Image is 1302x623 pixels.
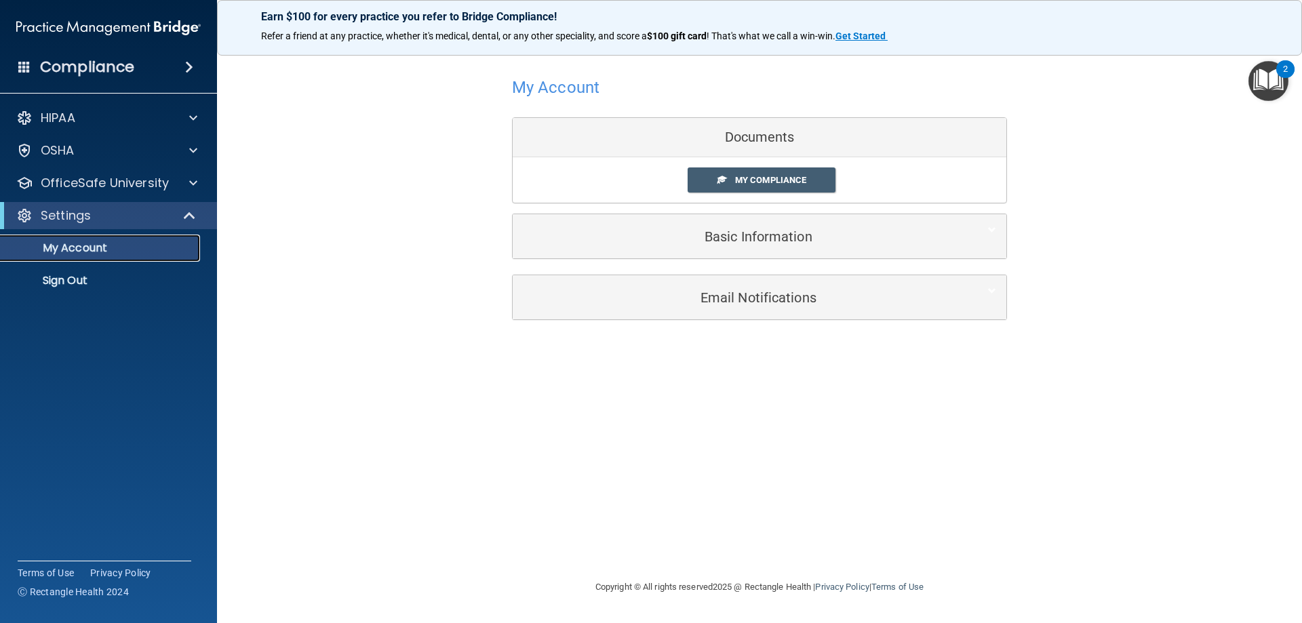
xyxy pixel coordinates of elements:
[261,31,647,41] span: Refer a friend at any practice, whether it's medical, dental, or any other speciality, and score a
[16,142,197,159] a: OSHA
[261,10,1258,23] p: Earn $100 for every practice you refer to Bridge Compliance!
[18,566,74,580] a: Terms of Use
[835,31,886,41] strong: Get Started
[815,582,869,592] a: Privacy Policy
[1283,69,1288,87] div: 2
[41,142,75,159] p: OSHA
[16,14,201,41] img: PMB logo
[523,290,955,305] h5: Email Notifications
[16,110,197,126] a: HIPAA
[523,282,996,313] a: Email Notifications
[16,207,197,224] a: Settings
[16,175,197,191] a: OfficeSafe University
[523,229,955,244] h5: Basic Information
[41,175,169,191] p: OfficeSafe University
[871,582,924,592] a: Terms of Use
[40,58,134,77] h4: Compliance
[41,207,91,224] p: Settings
[9,241,194,255] p: My Account
[9,274,194,287] p: Sign Out
[41,110,75,126] p: HIPAA
[18,585,129,599] span: Ⓒ Rectangle Health 2024
[647,31,707,41] strong: $100 gift card
[523,221,996,252] a: Basic Information
[835,31,888,41] a: Get Started
[513,118,1006,157] div: Documents
[90,566,151,580] a: Privacy Policy
[512,79,599,96] h4: My Account
[735,175,806,185] span: My Compliance
[512,565,1007,609] div: Copyright © All rights reserved 2025 @ Rectangle Health | |
[1248,61,1288,101] button: Open Resource Center, 2 new notifications
[707,31,835,41] span: ! That's what we call a win-win.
